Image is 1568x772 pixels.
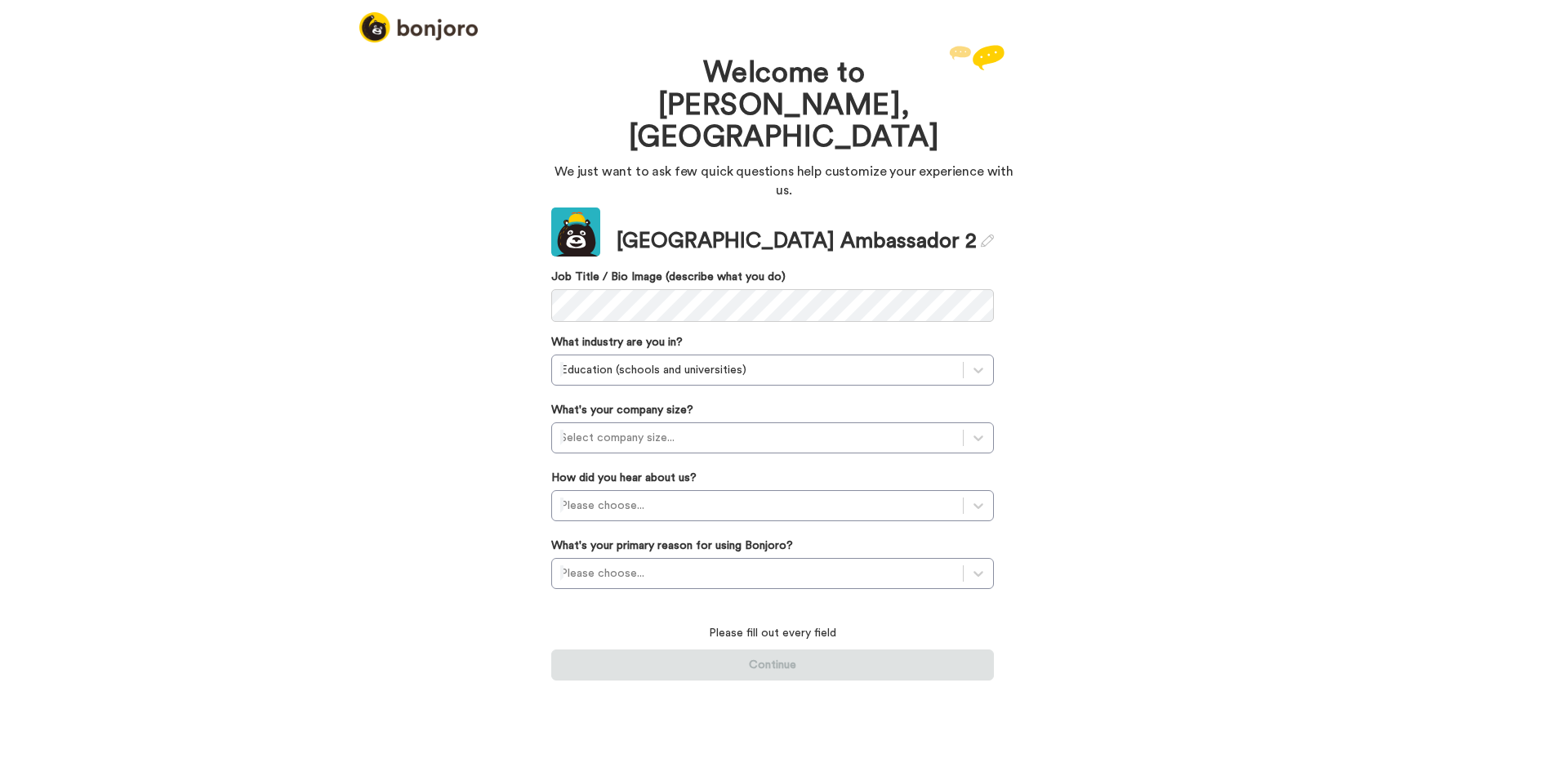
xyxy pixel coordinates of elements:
label: Job Title / Bio Image (describe what you do) [551,269,994,285]
label: What's your company size? [551,402,693,418]
h1: Welcome to [PERSON_NAME], [GEOGRAPHIC_DATA] [600,57,968,154]
p: Please fill out every field [551,625,994,641]
label: What industry are you in? [551,334,683,350]
img: logo_full.png [359,12,478,42]
label: What's your primary reason for using Bonjoro? [551,538,793,554]
div: [GEOGRAPHIC_DATA] Ambassador 2 [617,226,994,257]
img: reply.svg [949,45,1004,70]
p: We just want to ask few quick questions help customize your experience with us. [551,163,1017,200]
label: How did you hear about us? [551,470,697,486]
button: Continue [551,649,994,681]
